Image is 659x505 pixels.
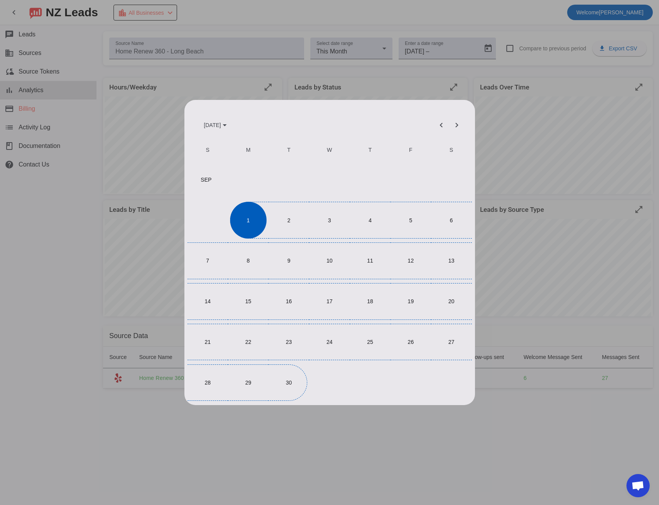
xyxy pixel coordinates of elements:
button: September 11, 2025 [350,240,391,281]
button: September 17, 2025 [309,281,350,322]
span: 24 [311,324,348,360]
button: September 10, 2025 [309,240,350,281]
button: September 27, 2025 [431,322,472,362]
span: 1 [230,202,267,238]
span: 28 [189,364,226,401]
div: Open chat [626,474,650,497]
span: 16 [270,283,307,319]
span: 12 [392,242,429,279]
span: M [246,147,251,153]
span: F [409,147,413,153]
span: 11 [352,242,388,279]
button: September 19, 2025 [391,281,431,322]
button: Next month [449,117,465,133]
span: 13 [433,242,470,279]
button: September 13, 2025 [431,240,472,281]
td: SEP [188,159,472,200]
span: 14 [189,283,226,319]
span: 4 [352,202,388,238]
span: 23 [270,324,307,360]
button: September 20, 2025 [431,281,472,322]
button: September 15, 2025 [228,281,268,322]
span: S [206,147,209,153]
button: September 30, 2025 [268,362,309,403]
span: 8 [230,242,267,279]
button: September 18, 2025 [350,281,391,322]
button: September 2, 2025 [268,200,309,240]
span: 25 [352,324,388,360]
button: September 23, 2025 [268,322,309,362]
span: 29 [230,364,267,401]
button: September 24, 2025 [309,322,350,362]
button: Choose month and year [198,118,233,132]
button: September 6, 2025 [431,200,472,240]
button: September 16, 2025 [268,281,309,322]
span: 9 [270,242,307,279]
button: September 21, 2025 [188,322,228,362]
span: W [327,147,332,153]
span: 20 [433,283,470,319]
button: September 14, 2025 [188,281,228,322]
span: T [287,147,291,153]
button: September 28, 2025 [188,362,228,403]
span: [DATE] [204,122,221,128]
button: September 22, 2025 [228,322,268,362]
button: September 12, 2025 [391,240,431,281]
span: 30 [270,364,307,401]
button: September 29, 2025 [228,362,268,403]
span: 6 [433,202,470,238]
button: September 26, 2025 [391,322,431,362]
span: S [449,147,453,153]
button: September 5, 2025 [391,200,431,240]
button: September 7, 2025 [188,240,228,281]
span: 19 [392,283,429,319]
span: 3 [311,202,348,238]
button: September 4, 2025 [350,200,391,240]
button: September 8, 2025 [228,240,268,281]
button: September 1, 2025 [228,200,268,240]
span: 10 [311,242,348,279]
button: September 25, 2025 [350,322,391,362]
button: Previous month [434,117,449,133]
span: 27 [433,324,470,360]
span: 17 [311,283,348,319]
span: 26 [392,324,429,360]
button: September 9, 2025 [268,240,309,281]
span: 5 [392,202,429,238]
span: 21 [189,324,226,360]
button: September 3, 2025 [309,200,350,240]
span: 18 [352,283,388,319]
span: 7 [189,242,226,279]
span: T [368,147,372,153]
span: 22 [230,324,267,360]
span: 2 [270,202,307,238]
span: 15 [230,283,267,319]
